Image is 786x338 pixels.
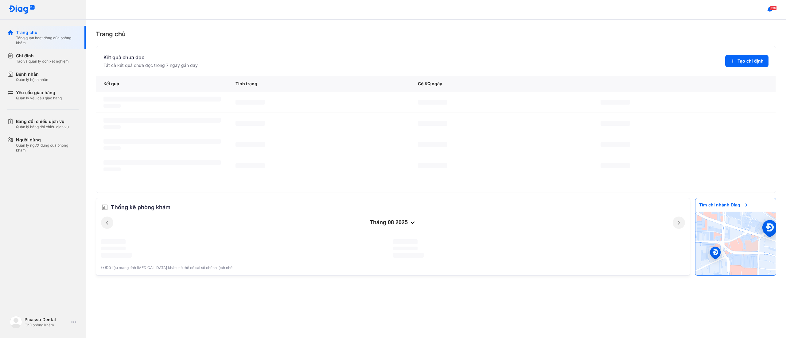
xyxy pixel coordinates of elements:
span: ‌ [103,160,221,165]
div: Kết quả [96,76,228,92]
span: ‌ [601,163,630,168]
div: Quản lý bệnh nhân [16,77,48,82]
div: Kết quả chưa đọc [103,54,198,61]
div: Có KQ ngày [411,76,593,92]
span: ‌ [418,163,447,168]
span: ‌ [103,125,121,129]
div: Tạo và quản lý đơn xét nghiệm [16,59,69,64]
span: ‌ [235,121,265,126]
div: Tất cả kết quả chưa đọc trong 7 ngày gần đây [103,62,198,68]
div: Trang chủ [16,29,79,36]
div: Chỉ định [16,53,69,59]
span: ‌ [103,104,121,108]
span: ‌ [235,100,265,105]
span: ‌ [601,121,630,126]
button: Tạo chỉ định [725,55,768,67]
div: Quản lý yêu cầu giao hàng [16,96,62,101]
span: ‌ [103,118,221,123]
div: tháng 08 2025 [113,219,673,226]
span: ‌ [601,100,630,105]
span: Thống kê phòng khám [111,203,170,212]
div: Quản lý người dùng của phòng khám [16,143,79,153]
span: ‌ [103,167,121,171]
div: Picasso Dental [25,317,69,323]
div: (*)Dữ liệu mang tính [MEDICAL_DATA] khảo, có thể có sai số chênh lệch nhỏ. [101,265,685,271]
img: order.5a6da16c.svg [101,204,108,211]
span: ‌ [393,247,418,250]
div: Quản lý bảng đối chiếu dịch vụ [16,125,69,129]
div: Tổng quan hoạt động của phòng khám [16,36,79,45]
div: Trang chủ [96,29,776,39]
div: Chủ phòng khám [25,323,69,328]
span: ‌ [101,247,126,250]
span: Tạo chỉ định [737,58,764,64]
span: ‌ [235,163,265,168]
span: ‌ [235,142,265,147]
span: ‌ [601,142,630,147]
span: ‌ [393,253,424,258]
div: Bệnh nhân [16,71,48,77]
div: Yêu cầu giao hàng [16,90,62,96]
img: logo [10,316,22,328]
span: ‌ [103,97,221,102]
span: 136 [770,6,777,10]
span: ‌ [418,121,447,126]
span: ‌ [418,100,447,105]
div: Người dùng [16,137,79,143]
span: ‌ [103,146,121,150]
span: ‌ [418,142,447,147]
span: ‌ [101,253,132,258]
div: Tình trạng [228,76,411,92]
div: Bảng đối chiếu dịch vụ [16,118,69,125]
span: ‌ [101,239,126,244]
span: ‌ [103,139,221,144]
span: ‌ [393,239,418,244]
span: Tìm chi nhánh Diag [695,198,753,212]
img: logo [9,5,35,14]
